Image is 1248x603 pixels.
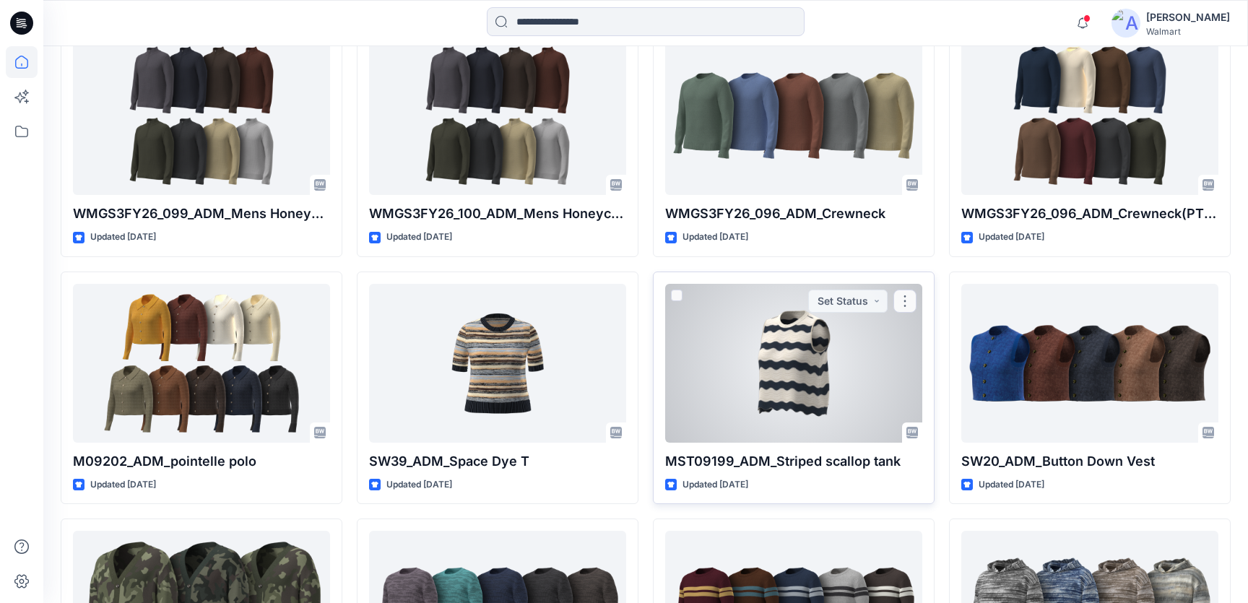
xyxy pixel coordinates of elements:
a: WMGS3FY26_100_ADM_Mens Honeycomb Quarter Zip [369,36,626,195]
p: Updated [DATE] [90,230,156,245]
p: WMGS3FY26_100_ADM_Mens Honeycomb Quarter Zip [369,204,626,224]
a: WMGS3FY26_096_ADM_Crewneck(PT 2) [961,36,1218,195]
a: MST09199_ADM_Striped scallop tank [665,284,922,443]
div: [PERSON_NAME] [1146,9,1230,26]
p: WMGS3FY26_096_ADM_Crewneck [665,204,922,224]
p: M09202_ADM_pointelle polo [73,451,330,472]
p: SW20_ADM_Button Down Vest [961,451,1218,472]
p: WMGS3FY26_099_ADM_Mens Honeycomb Quarter Zip [73,204,330,224]
a: SW20_ADM_Button Down Vest [961,284,1218,443]
p: SW39_ADM_Space Dye T [369,451,626,472]
p: Updated [DATE] [386,230,452,245]
div: Walmart [1146,26,1230,37]
a: WMGS3FY26_099_ADM_Mens Honeycomb Quarter Zip [73,36,330,195]
p: Updated [DATE] [979,477,1044,493]
a: M09202_ADM_pointelle polo [73,284,330,443]
p: WMGS3FY26_096_ADM_Crewneck(PT 2) [961,204,1218,224]
p: Updated [DATE] [386,477,452,493]
p: Updated [DATE] [979,230,1044,245]
p: Updated [DATE] [682,477,748,493]
p: Updated [DATE] [682,230,748,245]
a: SW39_ADM_Space Dye T [369,284,626,443]
a: WMGS3FY26_096_ADM_Crewneck [665,36,922,195]
p: MST09199_ADM_Striped scallop tank [665,451,922,472]
img: avatar [1111,9,1140,38]
p: Updated [DATE] [90,477,156,493]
